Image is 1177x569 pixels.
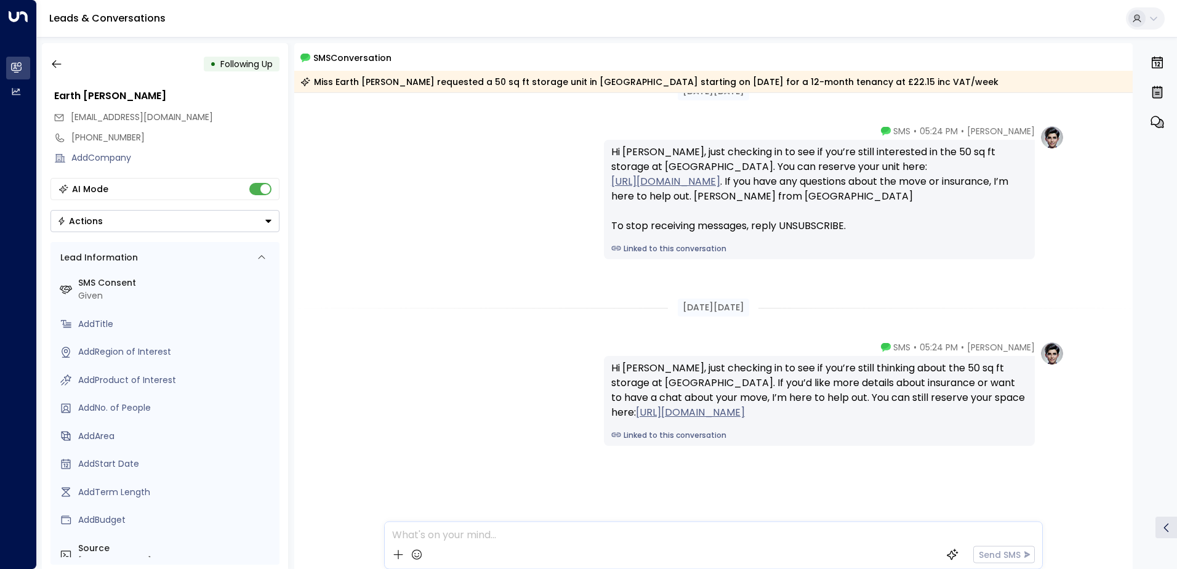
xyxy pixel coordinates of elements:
[967,125,1035,137] span: [PERSON_NAME]
[611,174,720,189] a: [URL][DOMAIN_NAME]
[78,514,275,527] div: AddBudget
[78,430,275,443] div: AddArea
[78,555,275,568] div: [PHONE_NUMBER]
[967,341,1035,353] span: [PERSON_NAME]
[210,53,216,75] div: •
[961,341,964,353] span: •
[72,183,108,195] div: AI Mode
[611,145,1027,233] div: Hi [PERSON_NAME], just checking in to see if you’re still interested in the 50 sq ft storage at [...
[78,402,275,414] div: AddNo. of People
[71,151,279,164] div: AddCompany
[50,210,279,232] div: Button group with a nested menu
[78,486,275,499] div: AddTerm Length
[893,341,910,353] span: SMS
[920,341,958,353] span: 05:24 PM
[78,458,275,470] div: AddStart Date
[57,216,103,227] div: Actions
[50,210,279,232] button: Actions
[78,289,275,302] div: Given
[78,318,275,331] div: AddTitle
[71,111,213,123] span: [EMAIL_ADDRESS][DOMAIN_NAME]
[914,125,917,137] span: •
[611,430,1027,441] a: Linked to this conversation
[56,251,138,264] div: Lead Information
[78,374,275,387] div: AddProduct of Interest
[611,243,1027,254] a: Linked to this conversation
[914,341,917,353] span: •
[313,50,392,65] span: SMS Conversation
[1040,125,1064,150] img: profile-logo.png
[49,11,166,25] a: Leads & Conversations
[961,125,964,137] span: •
[300,76,998,88] div: Miss Earth [PERSON_NAME] requested a 50 sq ft storage unit in [GEOGRAPHIC_DATA] starting on [DATE...
[893,125,910,137] span: SMS
[220,58,273,70] span: Following Up
[78,542,275,555] label: Source
[71,111,213,124] span: earthkerwin@gmail.com
[636,405,745,420] a: [URL][DOMAIN_NAME]
[678,299,749,317] div: [DATE][DATE]
[71,131,279,144] div: [PHONE_NUMBER]
[54,89,279,103] div: Earth [PERSON_NAME]
[1040,341,1064,366] img: profile-logo.png
[78,345,275,358] div: AddRegion of Interest
[611,361,1027,420] div: Hi [PERSON_NAME], just checking in to see if you’re still thinking about the 50 sq ft storage at ...
[920,125,958,137] span: 05:24 PM
[78,276,275,289] label: SMS Consent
